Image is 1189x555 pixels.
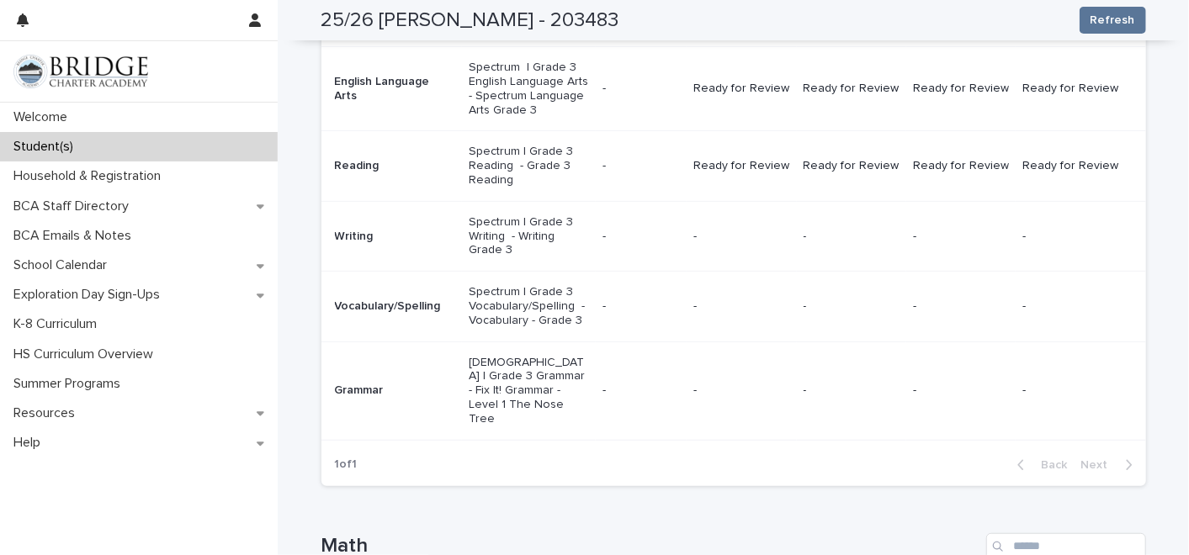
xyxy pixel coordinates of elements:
[1022,230,1118,244] p: -
[7,405,88,421] p: Resources
[1080,7,1146,34] button: Refresh
[469,356,589,426] p: [DEMOGRAPHIC_DATA] | Grade 3 Grammar - Fix It! Grammar - Level 1 The Nose Tree
[7,139,87,155] p: Student(s)
[693,230,789,244] p: -
[335,383,455,398] p: Grammar
[335,75,455,103] p: English Language Arts
[7,316,110,332] p: K-8 Curriculum
[804,383,900,398] p: -
[7,109,81,125] p: Welcome
[693,299,789,314] p: -
[804,82,900,96] p: Ready for Review
[602,230,680,244] p: -
[804,299,900,314] p: -
[7,228,145,244] p: BCA Emails & Notes
[7,198,142,214] p: BCA Staff Directory
[1004,457,1075,473] button: Back
[693,159,789,173] p: Ready for Review
[7,168,174,184] p: Household & Registration
[1081,459,1118,471] span: Next
[1075,457,1146,473] button: Next
[1032,459,1068,471] span: Back
[913,82,1009,96] p: Ready for Review
[693,383,789,398] p: -
[469,215,589,257] p: Spectrum | Grade 3 Writing - Writing Grade 3
[321,8,619,33] h2: 25/26 [PERSON_NAME] - 203483
[602,383,680,398] p: -
[469,285,589,327] p: Spectrum | Grade 3 Vocabulary/Spelling - Vocabulary - Grade 3
[7,257,120,273] p: School Calendar
[469,61,589,117] p: Spectrum | Grade 3 English Language Arts - Spectrum Language Arts Grade 3
[1022,159,1118,173] p: Ready for Review
[1091,12,1135,29] span: Refresh
[913,230,1009,244] p: -
[602,82,680,96] p: -
[602,159,680,173] p: -
[321,444,371,485] p: 1 of 1
[804,230,900,244] p: -
[1022,299,1118,314] p: -
[335,299,455,314] p: Vocabulary/Spelling
[1022,383,1118,398] p: -
[804,159,900,173] p: Ready for Review
[913,299,1009,314] p: -
[1022,82,1118,96] p: Ready for Review
[7,287,173,303] p: Exploration Day Sign-Ups
[469,145,589,187] p: Spectrum | Grade 3 Reading - Grade 3 Reading
[7,376,134,392] p: Summer Programs
[321,47,1146,131] tr: English Language ArtsSpectrum | Grade 3 English Language Arts - Spectrum Language Arts Grade 3-Re...
[913,159,1009,173] p: Ready for Review
[602,299,680,314] p: -
[321,201,1146,271] tr: WritingSpectrum | Grade 3 Writing - Writing Grade 3-----
[321,272,1146,341] tr: Vocabulary/SpellingSpectrum | Grade 3 Vocabulary/Spelling - Vocabulary - Grade 3-----
[7,346,167,362] p: HS Curriculum Overview
[321,341,1146,440] tr: Grammar[DEMOGRAPHIC_DATA] | Grade 3 Grammar - Fix It! Grammar - Level 1 The Nose Tree-----
[335,230,455,244] p: Writing
[913,383,1009,398] p: -
[335,159,455,173] p: Reading
[693,82,789,96] p: Ready for Review
[321,131,1146,201] tr: ReadingSpectrum | Grade 3 Reading - Grade 3 Reading-Ready for ReviewReady for ReviewReady for Rev...
[13,55,148,88] img: V1C1m3IdTEidaUdm9Hs0
[7,435,54,451] p: Help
